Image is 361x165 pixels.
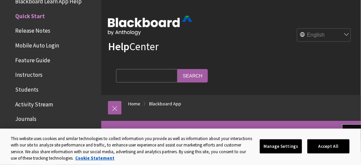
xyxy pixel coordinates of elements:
[15,84,38,93] span: Students
[108,16,192,35] img: Blackboard by Anthology
[11,135,253,162] div: This website uses cookies and similar technologies to collect information you provide as well as ...
[15,25,50,34] span: Release Notes
[177,69,208,82] input: Search
[15,99,53,108] span: Activity Stream
[15,10,45,20] span: Quick Start
[15,69,43,78] span: Instructors
[15,113,36,123] span: Journals
[15,55,50,64] span: Feature Guide
[108,40,129,53] strong: Help
[149,100,181,108] a: Blackboard App
[15,40,59,49] span: Mobile Auto Login
[307,139,350,154] button: Accept All
[260,139,302,154] button: Manage Settings
[108,40,159,53] a: HelpCenter
[15,128,79,137] span: Courses and Organizations
[128,100,140,108] a: Home
[75,155,114,161] a: More information about your privacy, opens in a new tab
[297,29,351,42] select: Site Language Selector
